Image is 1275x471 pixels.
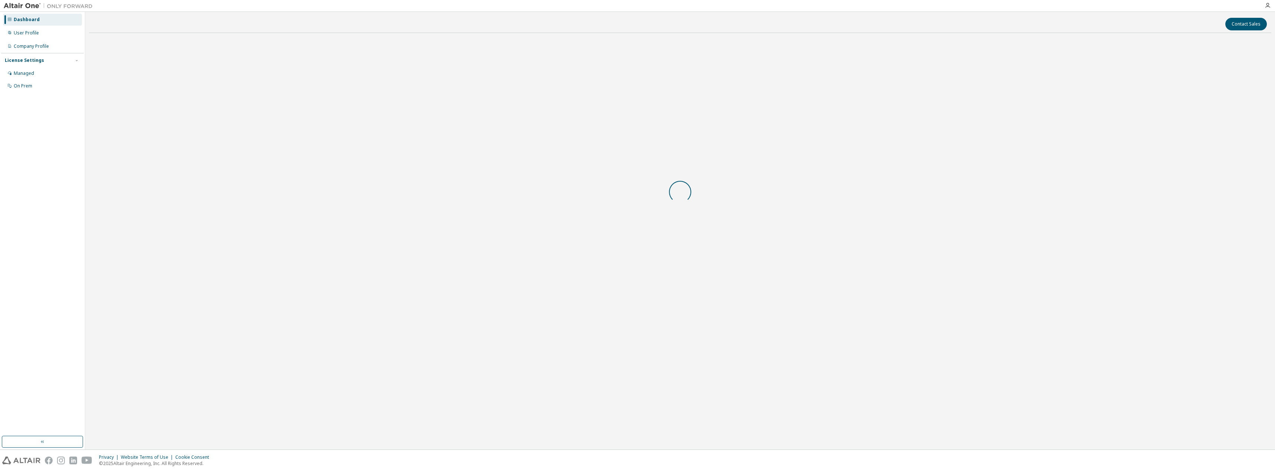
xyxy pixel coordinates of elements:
img: facebook.svg [45,457,53,464]
button: Contact Sales [1225,18,1267,30]
img: youtube.svg [82,457,92,464]
div: Managed [14,70,34,76]
div: Privacy [99,454,121,460]
img: Altair One [4,2,96,10]
div: Company Profile [14,43,49,49]
img: instagram.svg [57,457,65,464]
div: Website Terms of Use [121,454,175,460]
div: Cookie Consent [175,454,213,460]
img: linkedin.svg [69,457,77,464]
div: License Settings [5,57,44,63]
div: On Prem [14,83,32,89]
div: User Profile [14,30,39,36]
div: Dashboard [14,17,40,23]
img: altair_logo.svg [2,457,40,464]
p: © 2025 Altair Engineering, Inc. All Rights Reserved. [99,460,213,467]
